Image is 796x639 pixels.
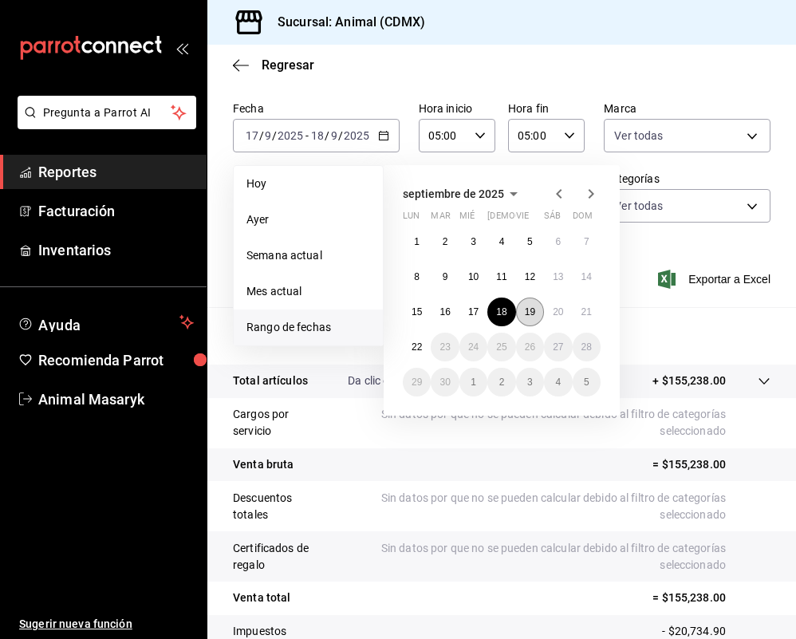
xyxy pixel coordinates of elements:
button: 16 de septiembre de 2025 [431,298,459,326]
span: - [305,129,309,142]
button: Regresar [233,57,314,73]
abbr: martes [431,211,450,227]
span: septiembre de 2025 [403,187,504,200]
abbr: 15 de septiembre de 2025 [412,306,422,318]
abbr: 19 de septiembre de 2025 [525,306,535,318]
button: 17 de septiembre de 2025 [459,298,487,326]
p: Venta bruta [233,456,294,473]
button: 3 de septiembre de 2025 [459,227,487,256]
abbr: 2 de octubre de 2025 [499,377,505,388]
abbr: 21 de septiembre de 2025 [581,306,592,318]
abbr: viernes [516,211,529,227]
abbr: miércoles [459,211,475,227]
button: 12 de septiembre de 2025 [516,262,544,291]
span: / [259,129,264,142]
button: 13 de septiembre de 2025 [544,262,572,291]
button: 2 de septiembre de 2025 [431,227,459,256]
abbr: 10 de septiembre de 2025 [468,271,479,282]
span: Ayer [246,211,370,228]
span: Animal Masaryk [38,389,194,410]
abbr: 27 de septiembre de 2025 [553,341,563,353]
button: 18 de septiembre de 2025 [487,298,515,326]
abbr: domingo [573,211,593,227]
h3: Sucursal: Animal (CDMX) [265,13,425,32]
abbr: 25 de septiembre de 2025 [496,341,506,353]
button: 22 de septiembre de 2025 [403,333,431,361]
abbr: 4 de octubre de 2025 [555,377,561,388]
abbr: jueves [487,211,581,227]
button: 20 de septiembre de 2025 [544,298,572,326]
button: 27 de septiembre de 2025 [544,333,572,361]
abbr: 17 de septiembre de 2025 [468,306,479,318]
button: 10 de septiembre de 2025 [459,262,487,291]
button: 24 de septiembre de 2025 [459,333,487,361]
label: Hora fin [508,103,585,114]
input: -- [264,129,272,142]
button: 4 de octubre de 2025 [544,368,572,396]
span: Mes actual [246,283,370,300]
button: 1 de septiembre de 2025 [403,227,431,256]
label: Fecha [233,103,400,114]
p: Cargos por servicio [233,406,326,440]
span: Semana actual [246,247,370,264]
button: 5 de octubre de 2025 [573,368,601,396]
input: -- [310,129,325,142]
button: 19 de septiembre de 2025 [516,298,544,326]
button: 25 de septiembre de 2025 [487,333,515,361]
span: Ver todas [614,128,663,144]
span: Facturación [38,200,194,222]
abbr: 3 de septiembre de 2025 [471,236,476,247]
abbr: 1 de octubre de 2025 [471,377,476,388]
button: 14 de septiembre de 2025 [573,262,601,291]
abbr: 18 de septiembre de 2025 [496,306,506,318]
button: 11 de septiembre de 2025 [487,262,515,291]
abbr: 7 de septiembre de 2025 [584,236,589,247]
button: 2 de octubre de 2025 [487,368,515,396]
button: 9 de septiembre de 2025 [431,262,459,291]
input: -- [330,129,338,142]
button: 30 de septiembre de 2025 [431,368,459,396]
button: 21 de septiembre de 2025 [573,298,601,326]
button: 23 de septiembre de 2025 [431,333,459,361]
span: Hoy [246,176,370,192]
span: Sugerir nueva función [19,616,194,633]
abbr: 28 de septiembre de 2025 [581,341,592,353]
button: 4 de septiembre de 2025 [487,227,515,256]
label: Marca [604,103,770,114]
input: -- [245,129,259,142]
abbr: 12 de septiembre de 2025 [525,271,535,282]
abbr: lunes [403,211,420,227]
span: Rango de fechas [246,319,370,336]
span: Pregunta a Parrot AI [43,105,171,121]
span: Reportes [38,161,194,183]
p: = $155,238.00 [652,590,770,606]
abbr: 13 de septiembre de 2025 [553,271,563,282]
abbr: 2 de septiembre de 2025 [443,236,448,247]
abbr: 22 de septiembre de 2025 [412,341,422,353]
button: Exportar a Excel [661,270,770,289]
p: Sin datos por que no se pueden calcular debido al filtro de categorías seleccionado [326,490,770,523]
span: Inventarios [38,239,194,261]
label: Categorías [604,173,770,184]
abbr: 30 de septiembre de 2025 [439,377,450,388]
abbr: 1 de septiembre de 2025 [414,236,420,247]
abbr: 14 de septiembre de 2025 [581,271,592,282]
abbr: 9 de septiembre de 2025 [443,271,448,282]
p: + $155,238.00 [652,373,726,389]
abbr: 4 de septiembre de 2025 [499,236,505,247]
button: 1 de octubre de 2025 [459,368,487,396]
abbr: 3 de octubre de 2025 [527,377,533,388]
span: / [272,129,277,142]
span: / [325,129,329,142]
abbr: 23 de septiembre de 2025 [439,341,450,353]
button: septiembre de 2025 [403,184,523,203]
p: Descuentos totales [233,490,326,523]
span: / [338,129,343,142]
button: Pregunta a Parrot AI [18,96,196,129]
abbr: 20 de septiembre de 2025 [553,306,563,318]
button: 29 de septiembre de 2025 [403,368,431,396]
span: Regresar [262,57,314,73]
p: Sin datos por que no se pueden calcular debido al filtro de categorías seleccionado [326,406,770,440]
p: Certificados de regalo [233,540,337,574]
